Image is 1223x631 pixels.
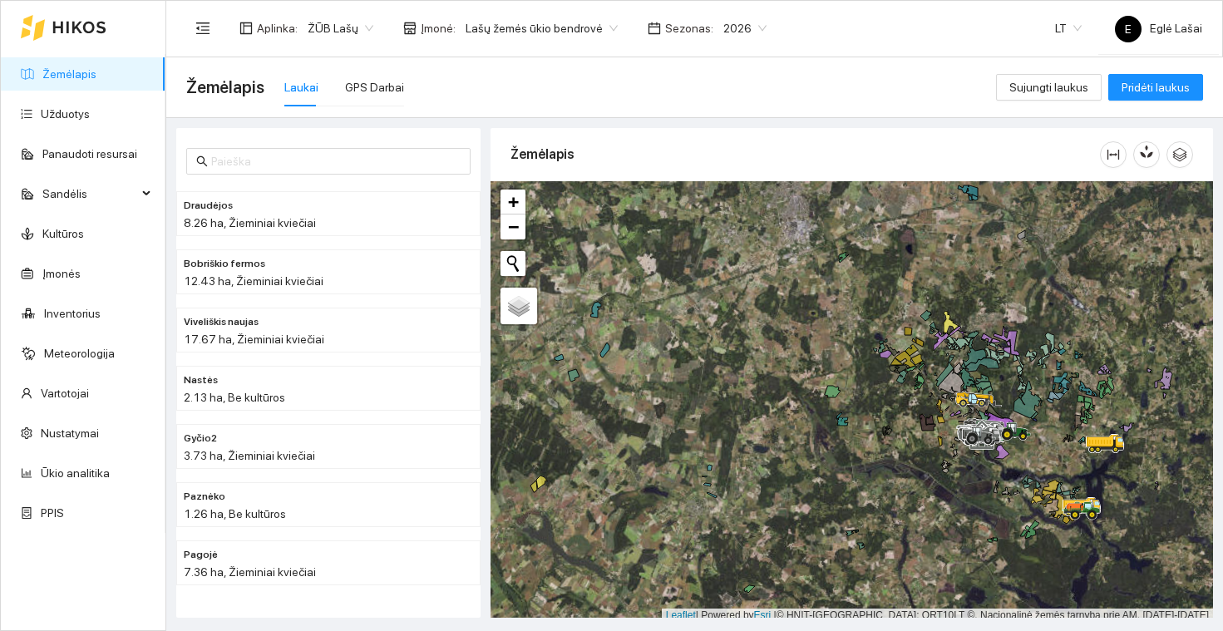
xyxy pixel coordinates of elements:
[501,288,537,324] a: Layers
[345,78,404,96] div: GPS Darbai
[184,565,316,579] span: 7.36 ha, Žieminiai kviečiai
[754,609,772,621] a: Esri
[421,19,456,37] span: Įmonė :
[284,78,318,96] div: Laukai
[996,81,1102,94] a: Sujungti laukus
[774,609,777,621] span: |
[184,198,233,214] span: Draudėjos
[184,314,259,330] span: Viveliškis naujas
[184,449,315,462] span: 3.73 ha, Žieminiai kviečiai
[42,227,84,240] a: Kultūros
[1055,16,1082,41] span: LT
[308,16,373,41] span: ŽŪB Lašų
[239,22,253,35] span: layout
[466,16,618,41] span: Lašų žemės ūkio bendrovė
[186,74,264,101] span: Žemėlapis
[1100,141,1127,168] button: column-width
[184,372,218,388] span: Nastės
[723,16,767,41] span: 2026
[184,431,217,446] span: Gyčio2
[211,152,461,170] input: Paieška
[1101,148,1126,161] span: column-width
[1122,78,1190,96] span: Pridėti laukus
[184,274,323,288] span: 12.43 ha, Žieminiai kviečiai
[184,489,225,505] span: Paznėko
[41,466,110,480] a: Ūkio analitika
[648,22,661,35] span: calendar
[184,547,218,563] span: Pagojė
[42,67,96,81] a: Žemėlapis
[41,387,89,400] a: Vartotojai
[184,333,324,346] span: 17.67 ha, Žieminiai kviečiai
[996,74,1102,101] button: Sujungti laukus
[508,216,519,237] span: −
[42,147,137,160] a: Panaudoti resursai
[196,155,208,167] span: search
[665,19,713,37] span: Sezonas :
[1009,78,1088,96] span: Sujungti laukus
[184,507,286,520] span: 1.26 ha, Be kultūros
[186,12,219,45] button: menu-fold
[662,609,1213,623] div: | Powered by © HNIT-[GEOGRAPHIC_DATA]; ORT10LT ©, Nacionalinė žemės tarnyba prie AM, [DATE]-[DATE]
[501,190,525,214] a: Zoom in
[44,347,115,360] a: Meteorologija
[184,256,265,272] span: Bobriškio fermos
[42,267,81,280] a: Įmonės
[403,22,417,35] span: shop
[501,214,525,239] a: Zoom out
[41,107,90,121] a: Užduotys
[42,177,137,210] span: Sandėlis
[501,251,525,276] button: Initiate a new search
[1115,22,1202,35] span: Eglė Lašai
[508,191,519,212] span: +
[1108,81,1203,94] a: Pridėti laukus
[195,21,210,36] span: menu-fold
[44,307,101,320] a: Inventorius
[510,131,1100,178] div: Žemėlapis
[1108,74,1203,101] button: Pridėti laukus
[41,506,64,520] a: PPIS
[184,216,316,229] span: 8.26 ha, Žieminiai kviečiai
[1125,16,1132,42] span: E
[257,19,298,37] span: Aplinka :
[184,391,285,404] span: 2.13 ha, Be kultūros
[666,609,696,621] a: Leaflet
[41,426,99,440] a: Nustatymai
